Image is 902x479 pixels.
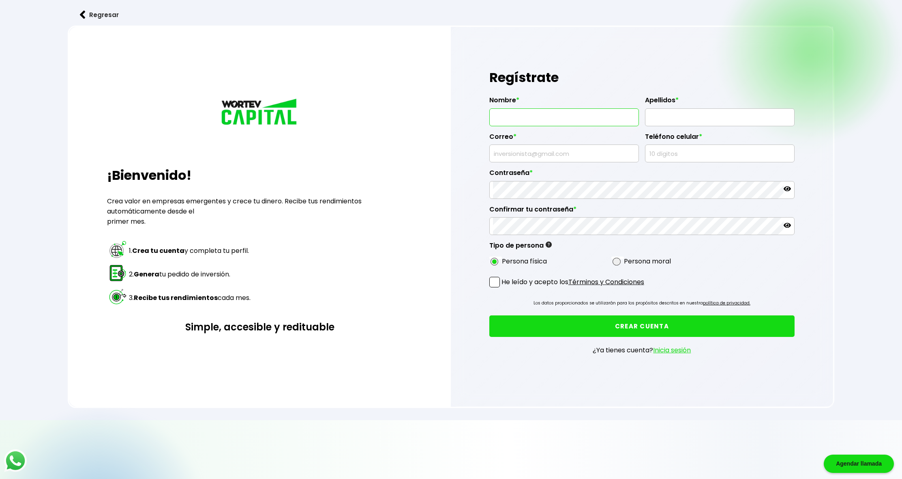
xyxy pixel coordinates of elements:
[134,293,218,302] strong: Recibe tus rendimientos
[533,299,750,307] p: Los datos proporcionados se utilizarán para los propósitos descritos en nuestra
[4,449,27,472] img: logos_whatsapp-icon.242b2217.svg
[489,169,795,181] label: Contraseña
[645,96,795,108] label: Apellidos
[108,287,127,306] img: paso 3
[489,65,795,90] h1: Regístrate
[134,270,159,279] strong: Genera
[824,455,894,473] div: Agendar llamada
[129,287,251,309] td: 3. cada mes.
[645,133,795,145] label: Teléfono celular
[219,97,300,127] img: logo_wortev_capital
[546,242,552,248] img: gfR76cHglkPwleuBLjWdxeZVvX9Wp6JBDmjRYY8JYDQn16A2ICN00zLTgIroGa6qie5tIuWH7V3AapTKqzv+oMZsGfMUqL5JM...
[593,345,691,355] p: ¿Ya tienes cuenta?
[489,205,795,218] label: Confirmar tu contraseña
[129,239,251,262] td: 1. y completa tu perfil.
[108,263,127,283] img: paso 2
[107,166,412,185] h2: ¡Bienvenido!
[132,246,184,255] strong: Crea tu cuenta
[493,145,635,162] input: inversionista@gmail.com
[489,96,639,108] label: Nombre
[653,345,691,355] a: Inicia sesión
[568,277,644,287] a: Términos y Condiciones
[501,277,644,287] p: He leído y acepto los
[703,300,750,306] a: política de privacidad.
[489,133,639,145] label: Correo
[489,242,552,254] label: Tipo de persona
[68,4,834,26] a: flecha izquierdaRegresar
[502,256,547,266] label: Persona física
[624,256,671,266] label: Persona moral
[108,240,127,259] img: paso 1
[107,196,412,227] p: Crea valor en empresas emergentes y crece tu dinero. Recibe tus rendimientos automáticamente desd...
[107,320,412,334] h3: Simple, accesible y redituable
[68,4,131,26] button: Regresar
[489,315,795,337] button: CREAR CUENTA
[80,11,86,19] img: flecha izquierda
[649,145,791,162] input: 10 dígitos
[129,263,251,286] td: 2. tu pedido de inversión.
